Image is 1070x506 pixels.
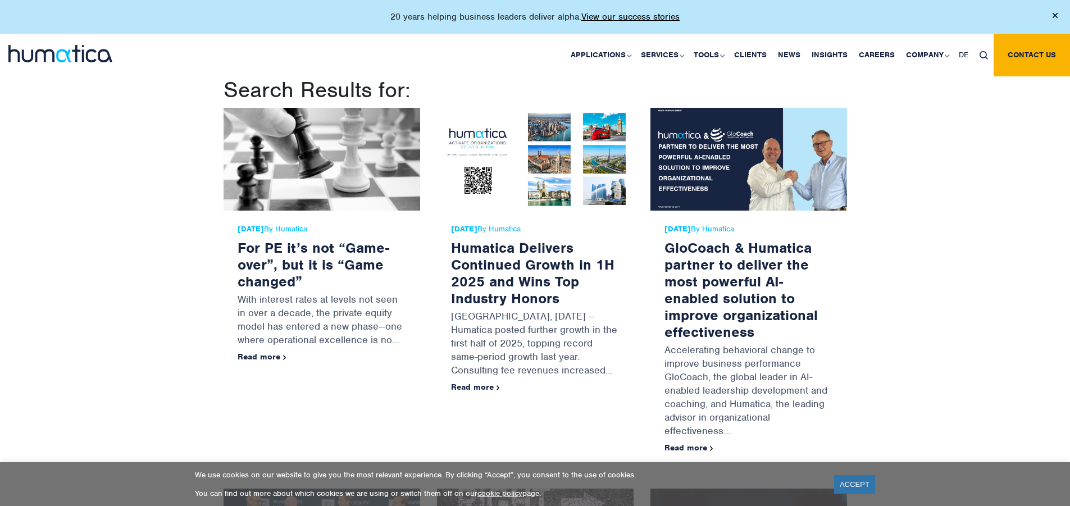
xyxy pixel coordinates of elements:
span: By Humatica [238,225,406,234]
a: View our success stories [581,11,680,22]
a: Clients [728,34,772,76]
a: Applications [565,34,635,76]
p: We use cookies on our website to give you the most relevant experience. By clicking “Accept”, you... [195,470,820,480]
img: Humatica Delivers Continued Growth in 1H 2025 and Wins Top Industry Honors [437,108,634,211]
a: Tools [688,34,728,76]
p: 20 years helping business leaders deliver alpha. [390,11,680,22]
p: You can find out more about which cookies we are using or switch them off on our page. [195,489,820,498]
a: ACCEPT [834,475,875,494]
img: arrowicon [283,355,286,360]
a: Contact us [994,34,1070,76]
a: Humatica Delivers Continued Growth in 1H 2025 and Wins Top Industry Honors [451,239,614,307]
a: Company [900,34,953,76]
strong: [DATE] [664,224,691,234]
a: Read more [238,352,286,362]
span: By Humatica [664,225,833,234]
h1: Search Results for: [224,76,847,103]
img: For PE it’s not “Game-over”, but it is “Game changed” [224,108,420,211]
span: DE [959,50,968,60]
a: Read more [664,443,713,453]
img: GloCoach & Humatica partner to deliver the most powerful AI-enabled solution to improve organizat... [650,108,847,211]
a: DE [953,34,974,76]
strong: [DATE] [451,224,477,234]
p: Accelerating behavioral change to improve business performance GloCoach, the global leader in AI-... [664,340,833,443]
a: Services [635,34,688,76]
a: Read more [451,382,500,392]
p: [GEOGRAPHIC_DATA], [DATE] – Humatica posted further growth in the first half of 2025, topping rec... [451,307,620,382]
a: Careers [853,34,900,76]
a: For PE it’s not “Game-over”, but it is “Game changed” [238,239,389,290]
img: arrowicon [497,385,500,390]
img: search_icon [980,51,988,60]
a: cookie policy [477,489,522,498]
span: By Humatica [451,225,620,234]
a: News [772,34,806,76]
p: With interest rates at levels not seen in over a decade, the private equity model has entered a n... [238,290,406,352]
img: logo [8,45,112,62]
a: Insights [806,34,853,76]
strong: [DATE] [238,224,264,234]
img: arrowicon [710,446,713,451]
a: GloCoach & Humatica partner to deliver the most powerful AI-enabled solution to improve organizat... [664,239,818,341]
